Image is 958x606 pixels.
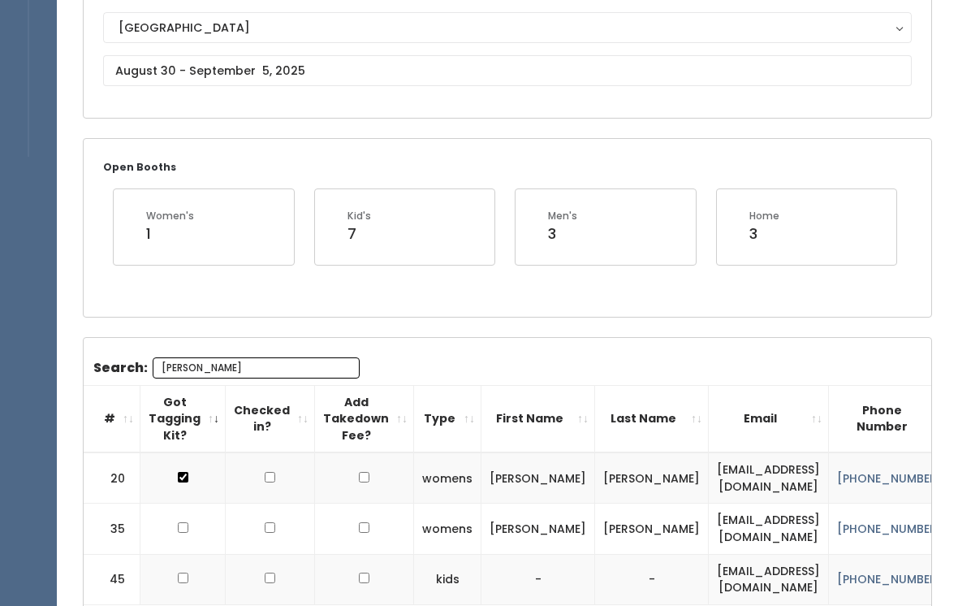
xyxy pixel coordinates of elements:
div: [GEOGRAPHIC_DATA] [119,19,896,37]
td: 20 [84,453,140,504]
button: [GEOGRAPHIC_DATA] [103,13,912,44]
input: Search: [153,358,360,379]
th: Last Name: activate to sort column ascending [595,386,709,453]
div: Kid's [347,210,371,224]
td: womens [414,453,481,504]
div: Women's [146,210,194,224]
a: [PHONE_NUMBER] [837,522,943,538]
td: kids [414,555,481,605]
div: 1 [146,224,194,245]
td: womens [414,504,481,555]
th: Type: activate to sort column ascending [414,386,481,453]
a: [PHONE_NUMBER] [837,471,943,487]
small: Open Booths [103,161,176,175]
div: 3 [749,224,779,245]
td: 35 [84,504,140,555]
td: [PERSON_NAME] [595,504,709,555]
td: [EMAIL_ADDRESS][DOMAIN_NAME] [709,555,829,605]
td: [PERSON_NAME] [481,453,595,504]
th: Checked in?: activate to sort column ascending [226,386,315,453]
th: Email: activate to sort column ascending [709,386,829,453]
td: [EMAIL_ADDRESS][DOMAIN_NAME] [709,453,829,504]
div: 7 [347,224,371,245]
label: Search: [93,358,360,379]
td: [EMAIL_ADDRESS][DOMAIN_NAME] [709,504,829,555]
div: Home [749,210,779,224]
input: August 30 - September 5, 2025 [103,56,912,87]
td: - [595,555,709,605]
th: First Name: activate to sort column ascending [481,386,595,453]
th: Got Tagging Kit?: activate to sort column ascending [140,386,226,453]
a: [PHONE_NUMBER] [837,572,943,588]
td: - [481,555,595,605]
th: Add Takedown Fee?: activate to sort column ascending [315,386,414,453]
th: Phone Number: activate to sort column ascending [829,386,952,453]
div: Men's [548,210,577,224]
th: #: activate to sort column ascending [84,386,140,453]
td: [PERSON_NAME] [595,453,709,504]
td: 45 [84,555,140,605]
div: 3 [548,224,577,245]
td: [PERSON_NAME] [481,504,595,555]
